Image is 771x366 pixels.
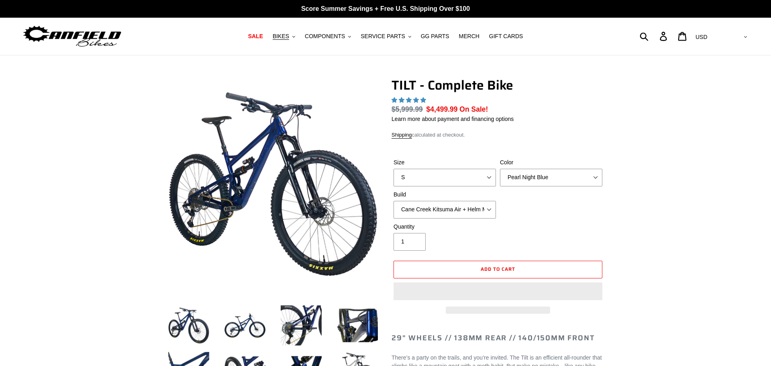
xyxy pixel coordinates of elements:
span: Add to cart [481,265,515,273]
div: calculated at checkout. [392,131,604,139]
button: BIKES [269,31,299,42]
a: Shipping [392,132,412,139]
span: On Sale! [459,104,488,115]
span: SERVICE PARTS [361,33,405,40]
button: SERVICE PARTS [357,31,415,42]
h1: TILT - Complete Bike [392,78,604,93]
span: GG PARTS [421,33,449,40]
s: $5,999.99 [392,105,423,113]
img: Load image into Gallery viewer, TILT - Complete Bike [279,303,323,348]
a: Learn more about payment and financing options [392,116,514,122]
img: Load image into Gallery viewer, TILT - Complete Bike [335,303,379,348]
a: MERCH [455,31,483,42]
img: Canfield Bikes [22,24,122,49]
h2: 29" Wheels // 138mm Rear // 140/150mm Front [392,334,604,343]
span: $4,499.99 [426,105,458,113]
img: Load image into Gallery viewer, TILT - Complete Bike [223,303,267,348]
label: Size [394,158,496,167]
img: TILT - Complete Bike [168,79,378,289]
label: Build [394,190,496,199]
a: GG PARTS [417,31,453,42]
span: GIFT CARDS [489,33,523,40]
label: Color [500,158,602,167]
a: GIFT CARDS [485,31,527,42]
button: COMPONENTS [301,31,355,42]
a: SALE [244,31,267,42]
span: BIKES [273,33,289,40]
button: Add to cart [394,261,602,278]
span: SALE [248,33,263,40]
label: Quantity [394,223,496,231]
span: COMPONENTS [305,33,345,40]
img: Load image into Gallery viewer, TILT - Complete Bike [167,303,211,348]
span: MERCH [459,33,479,40]
input: Search [644,27,665,45]
span: 5.00 stars [392,97,428,103]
